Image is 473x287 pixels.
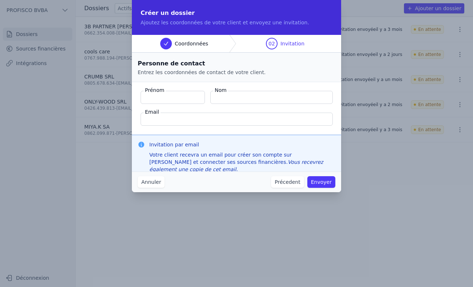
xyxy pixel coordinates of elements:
span: Invitation [280,40,304,47]
h2: Créer un dossier [141,9,332,17]
button: Annuler [138,176,165,188]
em: Vous recevrez également une copie de cet email. [149,159,323,172]
span: 02 [268,40,275,47]
span: Coordonnées [175,40,208,47]
nav: Progress [132,35,341,53]
p: Ajoutez les coordonnées de votre client et envoyez une invitation. [141,19,332,26]
button: Envoyer [307,176,335,188]
button: Précedent [271,176,304,188]
label: Nom [213,86,228,94]
p: Entrez les coordonnées de contact de votre client. [138,69,335,76]
label: Prénom [143,86,166,94]
div: Votre client recevra un email pour créer son compte sur [PERSON_NAME] et connecter ses sources fi... [149,151,335,173]
h3: Invitation par email [149,141,335,148]
h2: Personne de contact [138,58,335,69]
label: Email [143,108,161,116]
